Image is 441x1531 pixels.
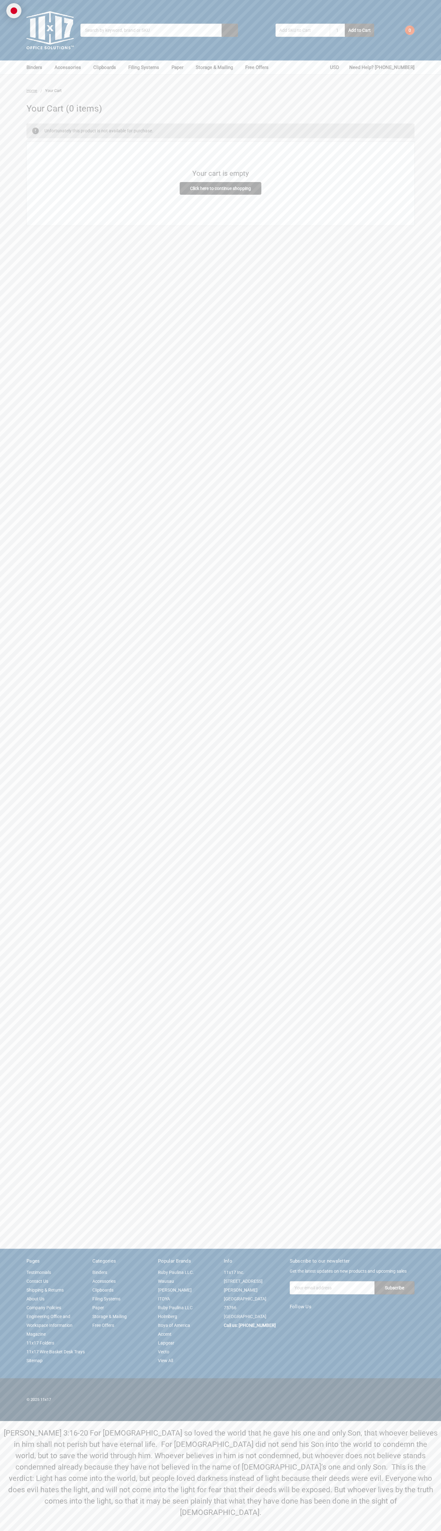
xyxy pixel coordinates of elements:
[26,1279,48,1284] a: Contact Us
[158,1349,169,1354] a: Vecto
[92,1258,152,1265] h5: Categories
[158,1287,192,1293] a: [PERSON_NAME]
[26,60,48,74] a: Binders
[92,1314,127,1319] a: Storage & Mailing
[158,1305,193,1310] a: Ruby Paulina LLC
[158,1323,190,1328] a: Itoya of America
[224,1323,276,1328] a: Call us: [PHONE_NUMBER]
[26,102,415,115] h1: Your Cart (0 items)
[224,1268,283,1321] address: 11x17 Inc. [STREET_ADDRESS][PERSON_NAME] [GEOGRAPHIC_DATA] 75766 [GEOGRAPHIC_DATA]
[92,1323,114,1328] a: Free Offers
[158,1358,173,1363] a: View All
[171,60,189,74] a: Paper
[55,60,87,74] a: Accessories
[26,1314,73,1337] a: Engineering Office and Workspace Information Magazine
[45,88,61,93] span: Your Cart
[26,1340,54,1345] a: 11x17 Folders
[290,1268,415,1275] p: Get the latest updates on new products and upcoming sales
[26,7,74,54] img: 11x17.com
[158,1258,217,1265] h5: Popular Brands
[374,1281,415,1294] input: Subscribe
[44,128,153,133] span: Unfortunately this product is not available for purchase.
[405,26,415,35] span: 0
[80,24,238,37] input: Search by keyword, brand or SKU
[26,1349,85,1354] a: 11x17 Wire Basket Desk Trays
[196,60,239,74] a: Storage & Mailing
[92,1287,113,1293] a: Clipboards
[330,60,343,74] a: USD
[180,182,261,195] a: Click here to continue shopping
[290,1281,374,1294] input: Your email address
[290,1303,415,1310] h5: Follow Us
[92,1270,107,1275] a: Binders
[276,24,330,37] input: Add SKU to Cart
[158,1340,174,1345] a: Lapgear
[158,1296,170,1301] a: ITOYA
[26,88,37,93] a: Home
[92,1305,104,1310] a: Paper
[394,22,415,38] a: 0
[26,1396,217,1403] p: © 2025 11x17
[3,1427,438,1518] p: [PERSON_NAME] 3:16-20 For [DEMOGRAPHIC_DATA] so loved the world that he gave his one and only Son...
[192,168,249,179] h3: Your cart is empty
[92,1279,116,1284] a: Accessories
[26,1287,64,1293] a: Shipping & Returns
[26,1358,43,1363] a: Sitemap
[345,24,374,37] button: Add to Cart
[158,1314,177,1319] a: Holmberg
[349,60,415,74] a: Need Help? [PHONE_NUMBER]
[92,1296,120,1301] a: Filing Systems
[93,60,122,74] a: Clipboards
[26,1305,61,1310] a: Company Policies
[26,1296,44,1301] a: About Us
[158,1270,194,1275] a: Ruby Paulina LLC.
[224,1258,283,1265] h5: Info
[158,1332,171,1337] a: Accent
[128,60,165,74] a: Filing Systems
[158,1279,174,1284] a: Wausau
[290,1258,415,1265] h5: Subscribe to our newsletter
[6,3,21,18] img: duty and tax information for Japan
[26,1258,86,1265] h5: Pages
[26,1270,51,1275] a: Testimonials
[245,60,269,74] a: Free Offers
